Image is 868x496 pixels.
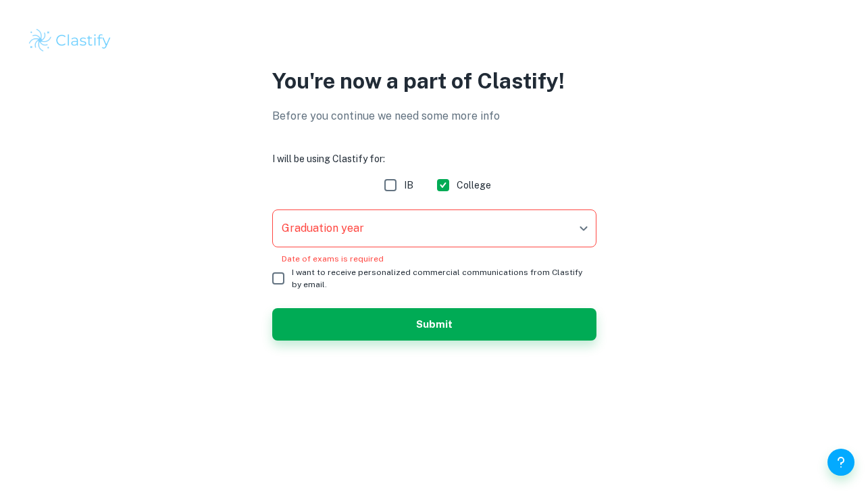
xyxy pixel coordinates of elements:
[27,27,841,54] a: Clastify logo
[272,308,596,341] button: Submit
[827,449,854,476] button: Help and Feedback
[272,108,596,124] p: Before you continue we need some more info
[272,65,596,97] p: You're now a part of Clastify!
[404,178,413,193] span: IB
[457,178,491,193] span: College
[282,253,587,265] p: Date of exams is required
[272,151,596,166] h6: I will be using Clastify for:
[292,266,586,291] span: I want to receive personalized commercial communications from Clastify by email.
[27,27,113,54] img: Clastify logo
